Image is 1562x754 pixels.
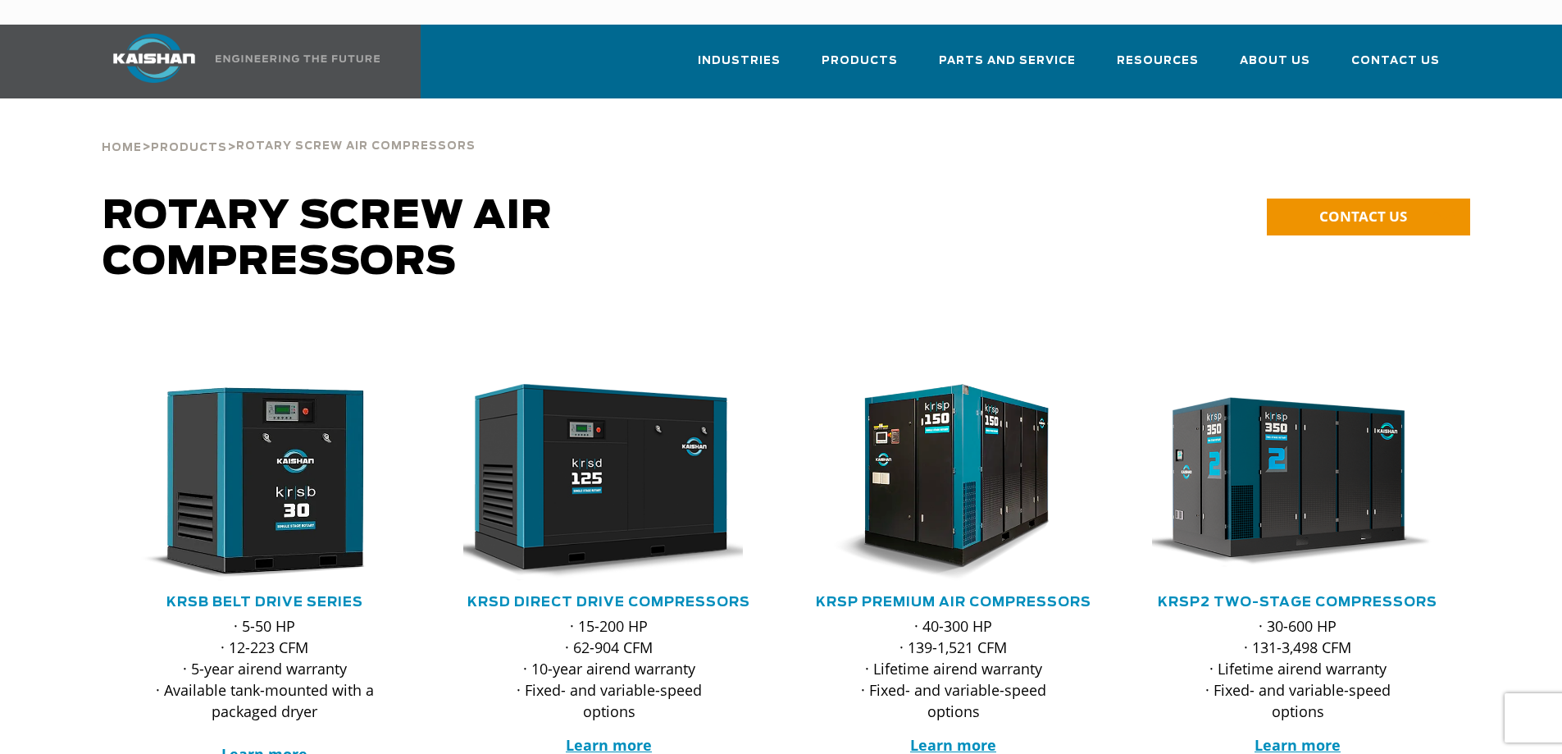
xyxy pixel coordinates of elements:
[467,596,750,609] a: KRSD Direct Drive Compressors
[119,384,411,581] div: krsb30
[939,52,1076,71] span: Parts and Service
[93,34,216,83] img: kaishan logo
[1240,39,1310,95] a: About Us
[216,55,380,62] img: Engineering the future
[1117,52,1199,71] span: Resources
[107,384,398,581] img: krsb30
[1117,39,1199,95] a: Resources
[236,141,476,152] span: Rotary Screw Air Compressors
[151,139,227,154] a: Products
[939,39,1076,95] a: Parts and Service
[166,596,363,609] a: KRSB Belt Drive Series
[1240,52,1310,71] span: About Us
[1140,384,1432,581] img: krsp350
[1319,207,1407,226] span: CONTACT US
[451,384,743,581] img: krsd125
[822,39,898,95] a: Products
[816,596,1091,609] a: KRSP Premium Air Compressors
[496,615,722,722] p: · 15-200 HP · 62-904 CFM · 10-year airend warranty · Fixed- and variable-speed options
[808,384,1100,581] div: krsp150
[698,39,781,95] a: Industries
[840,615,1067,722] p: · 40-300 HP · 139-1,521 CFM · Lifetime airend warranty · Fixed- and variable-speed options
[795,384,1087,581] img: krsp150
[1351,52,1440,71] span: Contact Us
[1351,39,1440,95] a: Contact Us
[1185,615,1411,722] p: · 30-600 HP · 131-3,498 CFM · Lifetime airend warranty · Fixed- and variable-speed options
[102,197,553,282] span: Rotary Screw Air Compressors
[1267,199,1470,235] a: CONTACT US
[822,52,898,71] span: Products
[102,143,142,153] span: Home
[463,384,755,581] div: krsd125
[698,52,781,71] span: Industries
[1152,384,1444,581] div: krsp350
[1158,596,1437,609] a: KRSP2 Two-Stage Compressors
[151,143,227,153] span: Products
[93,25,383,98] a: Kaishan USA
[102,98,476,161] div: > >
[102,139,142,154] a: Home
